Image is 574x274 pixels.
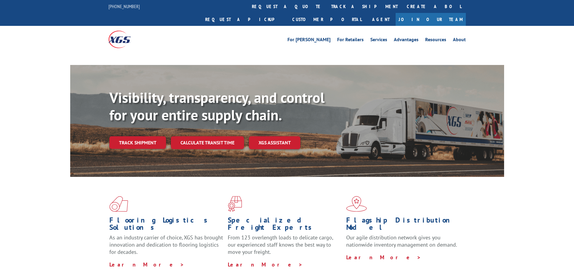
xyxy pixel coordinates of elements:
[228,261,303,268] a: Learn More >
[201,13,288,26] a: Request a pickup
[288,13,366,26] a: Customer Portal
[109,88,325,124] b: Visibility, transparency, and control for your entire supply chain.
[366,13,396,26] a: Agent
[228,217,342,234] h1: Specialized Freight Experts
[249,136,300,149] a: XGS ASSISTANT
[171,136,244,149] a: Calculate transit time
[228,196,242,212] img: xgs-icon-focused-on-flooring-red
[370,37,387,44] a: Services
[394,37,419,44] a: Advantages
[453,37,466,44] a: About
[346,254,421,261] a: Learn More >
[346,196,367,212] img: xgs-icon-flagship-distribution-model-red
[346,234,457,248] span: Our agile distribution network gives you nationwide inventory management on demand.
[228,234,342,261] p: From 123 overlength loads to delicate cargo, our experienced staff knows the best way to move you...
[346,217,460,234] h1: Flagship Distribution Model
[109,261,184,268] a: Learn More >
[109,217,223,234] h1: Flooring Logistics Solutions
[287,37,331,44] a: For [PERSON_NAME]
[109,234,223,255] span: As an industry carrier of choice, XGS has brought innovation and dedication to flooring logistics...
[109,136,166,149] a: Track shipment
[109,196,128,212] img: xgs-icon-total-supply-chain-intelligence-red
[337,37,364,44] a: For Retailers
[396,13,466,26] a: Join Our Team
[108,3,140,9] a: [PHONE_NUMBER]
[425,37,446,44] a: Resources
